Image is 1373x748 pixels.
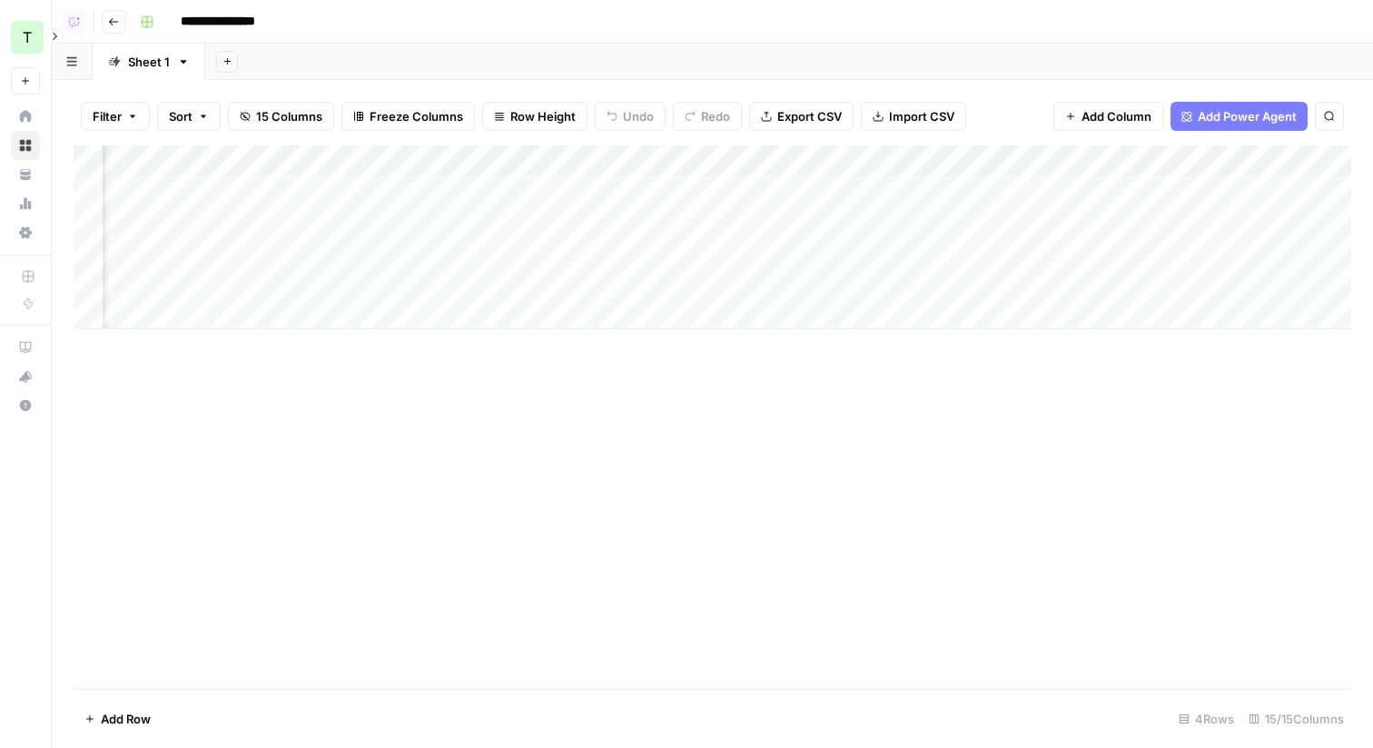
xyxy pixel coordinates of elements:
[11,15,40,60] button: Workspace: Travis Demo
[701,107,730,125] span: Redo
[11,131,40,160] a: Browse
[128,53,170,71] div: Sheet 1
[370,107,463,125] span: Freeze Columns
[510,107,576,125] span: Row Height
[93,107,122,125] span: Filter
[1053,102,1163,131] button: Add Column
[23,26,32,48] span: T
[93,44,205,80] a: Sheet 1
[1082,107,1151,125] span: Add Column
[74,704,162,733] button: Add Row
[1241,704,1351,733] div: 15/15 Columns
[1198,107,1297,125] span: Add Power Agent
[101,710,151,728] span: Add Row
[12,363,39,390] div: What's new?
[256,107,322,125] span: 15 Columns
[11,189,40,218] a: Usage
[673,102,742,131] button: Redo
[11,362,40,391] button: What's new?
[81,102,150,131] button: Filter
[861,102,966,131] button: Import CSV
[623,107,654,125] span: Undo
[1171,704,1241,733] div: 4 Rows
[11,218,40,247] a: Settings
[11,333,40,362] a: AirOps Academy
[11,160,40,189] a: Your Data
[228,102,334,131] button: 15 Columns
[11,102,40,131] a: Home
[11,391,40,420] button: Help + Support
[1171,102,1308,131] button: Add Power Agent
[889,107,954,125] span: Import CSV
[341,102,475,131] button: Freeze Columns
[777,107,842,125] span: Export CSV
[595,102,666,131] button: Undo
[482,102,588,131] button: Row Height
[169,107,193,125] span: Sort
[157,102,221,131] button: Sort
[749,102,854,131] button: Export CSV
